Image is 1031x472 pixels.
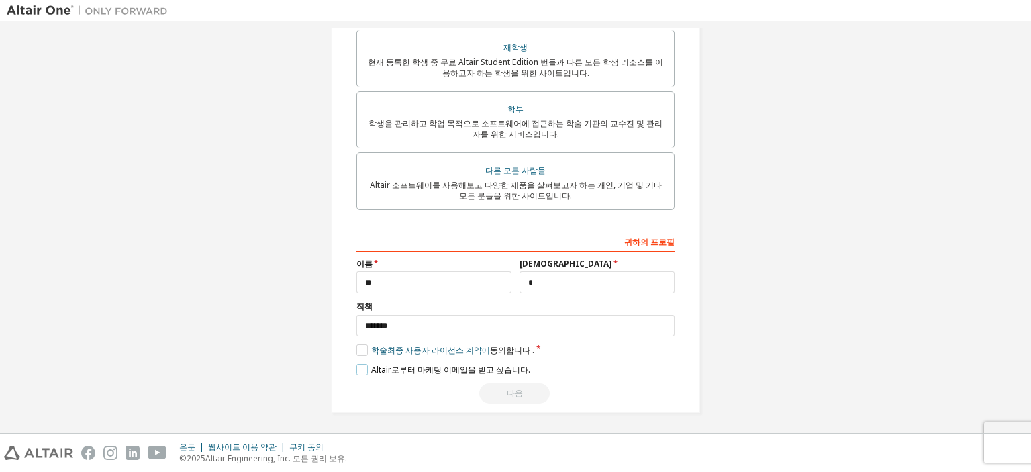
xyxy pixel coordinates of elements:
img: instagram.svg [103,446,117,460]
font: 쿠키 동의 [289,441,324,453]
font: 귀하의 프로필 [624,236,675,248]
font: Altair 소프트웨어를 사용해보고 다양한 제품을 살펴보고자 하는 개인, 기업 및 기타 모든 분들을 위한 사이트입니다. [370,179,662,201]
font: Altair Engineering, Inc. 모든 권리 보유. [205,453,347,464]
font: 다른 모든 사람들 [485,164,546,176]
img: facebook.svg [81,446,95,460]
font: 최종 사용자 라이선스 계약에 [387,344,490,356]
font: 현재 등록한 학생 중 무료 Altair Student Edition 번들과 다른 모든 학생 리소스를 이용하고자 하는 학생을 위한 사이트입니다. [368,56,663,79]
img: youtube.svg [148,446,167,460]
font: 재학생 [503,42,528,53]
font: 학생을 관리하고 학업 목적으로 소프트웨어에 접근하는 학술 기관의 교수진 및 관리자를 위한 서비스입니다. [369,117,662,140]
font: 웹사이트 이용 약관 [208,441,277,453]
font: Altair로부터 마케팅 이메일을 받고 싶습니다. [371,364,530,375]
font: [DEMOGRAPHIC_DATA] [520,258,612,269]
img: 알타이르 원 [7,4,175,17]
font: 학부 [507,103,524,115]
div: 계속하려면 EULA를 읽고 동의하세요. [356,383,675,404]
font: 직책 [356,301,373,312]
img: linkedin.svg [126,446,140,460]
font: 은둔 [179,441,195,453]
font: 이름 [356,258,373,269]
img: altair_logo.svg [4,446,73,460]
font: 2025 [187,453,205,464]
font: © [179,453,187,464]
font: 학술 [371,344,387,356]
font: 동의합니다 . [490,344,534,356]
